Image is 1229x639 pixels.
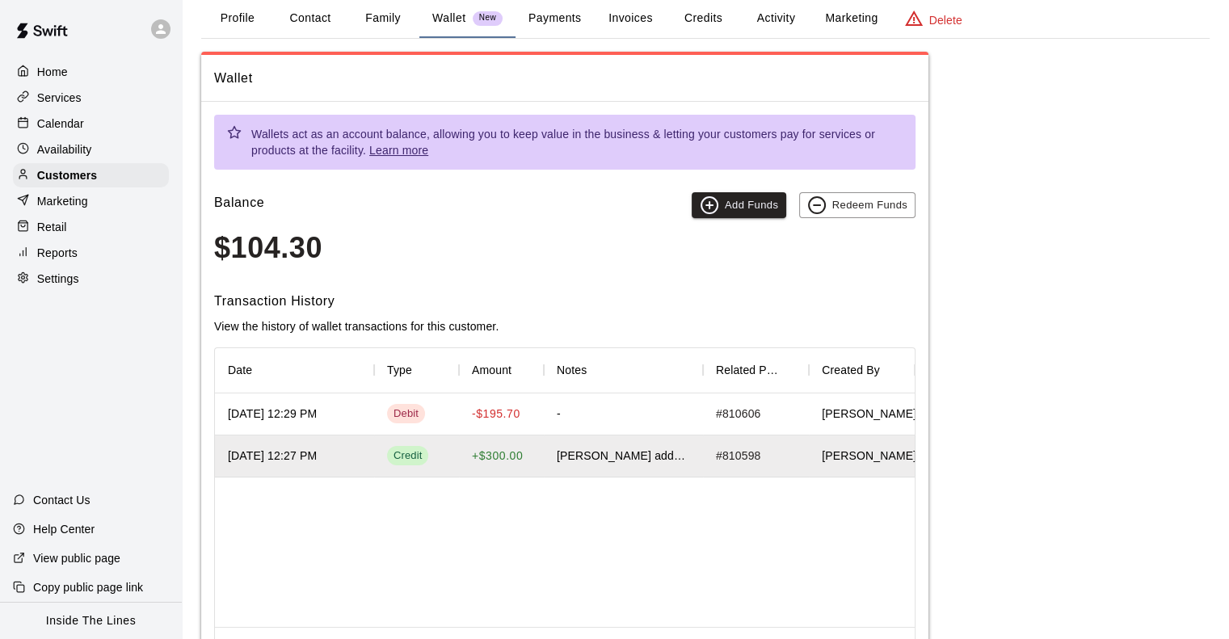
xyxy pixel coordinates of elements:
[412,359,435,381] button: Sort
[13,137,169,162] a: Availability
[716,406,761,422] a: #810606
[544,347,703,393] div: Notes
[13,86,169,110] a: Services
[37,64,68,80] p: Home
[394,406,419,422] div: Debit
[13,241,169,265] a: Reports
[214,291,915,312] h6: Transaction History
[214,192,264,218] h6: Balance
[37,116,84,132] p: Calendar
[37,193,88,209] p: Marketing
[472,448,523,465] p: + $300.00
[228,406,317,422] div: Sep 11, 2025 12:29 PM
[46,612,136,629] p: Inside The Lines
[703,347,809,393] div: Related Payment ID
[557,406,561,422] div: -
[37,271,79,287] p: Settings
[472,347,511,393] div: Amount
[37,245,78,261] p: Reports
[557,347,587,393] div: Notes
[880,359,903,381] button: Sort
[33,492,90,508] p: Contact Us
[13,215,169,239] a: Retail
[822,406,916,422] span: [PERSON_NAME]
[215,347,374,393] div: Date
[37,141,92,158] p: Availability
[214,231,915,265] h3: $104.30
[13,163,169,187] a: Customers
[37,90,82,106] p: Services
[432,10,466,27] p: Wallet
[557,448,690,464] div: Andrea Shook added funds to wallet
[369,144,428,157] a: Learn more
[809,347,915,393] div: Created By
[33,521,95,537] p: Help Center
[13,189,169,213] a: Marketing
[214,318,915,334] p: View the history of wallet transactions for this customer.
[251,120,903,165] div: Wallets act as an account balance, allowing you to keep value in the business & letting your cust...
[473,13,503,23] span: New
[228,448,317,464] div: Sep 11, 2025 12:27 PM
[511,359,534,381] button: Sort
[252,359,275,381] button: Sort
[822,347,880,393] div: Created By
[472,406,520,422] p: -$195.70
[799,192,915,218] button: Redeem Funds
[692,192,786,218] button: Add Funds
[459,347,544,393] div: Amount
[13,111,169,136] a: Calendar
[33,550,120,566] p: View public page
[13,60,169,84] a: Home
[781,359,804,381] button: Sort
[387,347,412,393] div: Type
[214,68,915,89] span: Wallet
[374,347,459,393] div: Type
[33,579,143,595] p: Copy public page link
[587,359,609,381] button: Sort
[394,448,423,464] div: Credit
[228,347,252,393] div: Date
[929,12,962,28] p: Delete
[37,167,97,183] p: Customers
[822,448,916,464] span: [PERSON_NAME]
[716,448,761,464] a: #810598
[13,267,169,291] a: Settings
[716,347,781,393] div: Related Payment ID
[37,219,67,235] p: Retail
